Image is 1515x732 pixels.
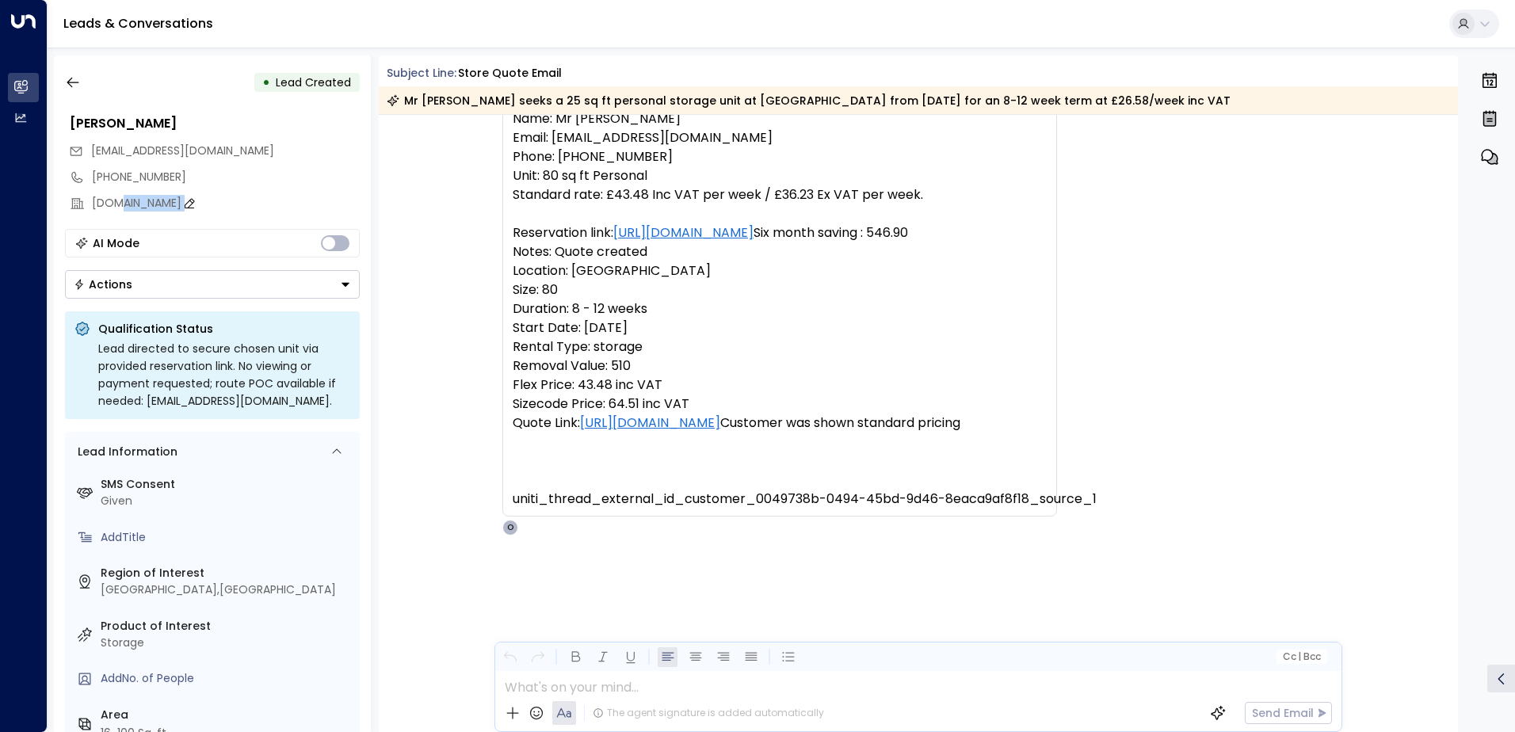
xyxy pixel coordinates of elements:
a: Leads & Conversations [63,14,213,32]
a: [URL][DOMAIN_NAME] [580,414,720,433]
button: Cc|Bcc [1276,650,1326,665]
div: Button group with a nested menu [65,270,360,299]
div: Mr [PERSON_NAME] seeks a 25 sq ft personal storage unit at [GEOGRAPHIC_DATA] from [DATE] for an 8... [387,93,1231,109]
div: [PHONE_NUMBER] [92,169,360,185]
span: | [1298,651,1301,662]
pre: Name: Mr [PERSON_NAME] Email: [EMAIL_ADDRESS][DOMAIN_NAME] Phone: [PHONE_NUMBER] Unit: 80 sq ft P... [513,109,1047,509]
span: Subject Line: [387,65,456,81]
span: [EMAIL_ADDRESS][DOMAIN_NAME] [91,143,274,158]
span: Lead Created [276,74,351,90]
label: Region of Interest [101,565,353,581]
div: Storage [101,635,353,651]
div: Store Quote Email [458,65,562,82]
div: AddNo. of People [101,670,353,687]
button: Actions [65,270,360,299]
div: Lead directed to secure chosen unit via provided reservation link. No viewing or payment requeste... [98,340,350,410]
button: Undo [500,647,520,667]
div: AddTitle [101,529,353,546]
label: Product of Interest [101,618,353,635]
div: Actions [74,277,132,292]
label: Area [101,707,353,723]
div: The agent signature is added automatically [593,706,824,720]
span: wilsonp@bluepeter.co.uk [91,143,274,159]
div: O [502,520,518,536]
p: Qualification Status [98,321,350,337]
div: Given [101,493,353,509]
div: [GEOGRAPHIC_DATA],[GEOGRAPHIC_DATA] [101,581,353,598]
button: Redo [528,647,548,667]
div: [PERSON_NAME] [70,114,360,133]
div: [DOMAIN_NAME] [92,195,360,212]
div: • [262,68,270,97]
div: AI Mode [93,235,139,251]
span: Cc Bcc [1282,651,1320,662]
div: Lead Information [72,444,177,460]
a: [URL][DOMAIN_NAME] [613,223,754,242]
label: SMS Consent [101,476,353,493]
